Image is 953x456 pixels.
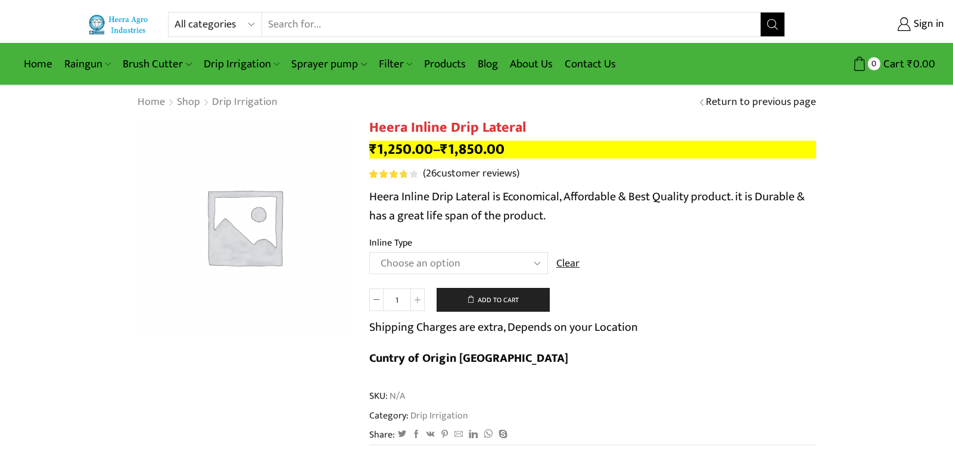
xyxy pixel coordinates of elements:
[373,50,418,78] a: Filter
[369,428,395,442] span: Share:
[58,50,117,78] a: Raingun
[423,166,519,182] a: (26customer reviews)
[706,95,816,110] a: Return to previous page
[211,95,278,110] a: Drip Irrigation
[907,55,913,73] span: ₹
[369,137,433,162] bdi: 1,250.00
[137,119,351,334] img: Placeholder
[369,318,638,337] p: Shipping Charges are extra, Depends on your Location
[409,408,468,423] a: Drip Irrigation
[198,50,285,78] a: Drip Irrigation
[556,256,580,272] a: Clear options
[418,50,472,78] a: Products
[868,57,880,70] span: 0
[262,13,761,36] input: Search for...
[369,409,468,423] span: Category:
[369,170,406,178] span: Rated out of 5 based on customer ratings
[880,56,904,72] span: Cart
[426,165,437,182] span: 26
[504,50,559,78] a: About Us
[803,14,944,35] a: Sign in
[797,53,935,75] a: 0 Cart ₹0.00
[369,141,816,159] p: –
[369,389,816,403] span: SKU:
[440,137,504,162] bdi: 1,850.00
[472,50,504,78] a: Blog
[369,187,816,225] p: Heera Inline Drip Lateral is Economical, Affordable & Best Quality product. it is Durable & has a...
[440,137,448,162] span: ₹
[369,137,377,162] span: ₹
[369,170,420,178] span: 26
[388,389,405,403] span: N/A
[176,95,201,110] a: Shop
[137,95,166,110] a: Home
[384,289,410,311] input: Product quantity
[369,170,418,178] div: Rated 3.81 out of 5
[437,288,550,312] button: Add to cart
[18,50,58,78] a: Home
[369,348,568,368] b: Cuntry of Origin [GEOGRAPHIC_DATA]
[911,17,944,32] span: Sign in
[117,50,197,78] a: Brush Cutter
[137,95,278,110] nav: Breadcrumb
[761,13,784,36] button: Search button
[369,236,412,250] label: Inline Type
[907,55,935,73] bdi: 0.00
[369,119,816,137] h1: Heera Inline Drip Lateral
[559,50,622,78] a: Contact Us
[285,50,372,78] a: Sprayer pump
